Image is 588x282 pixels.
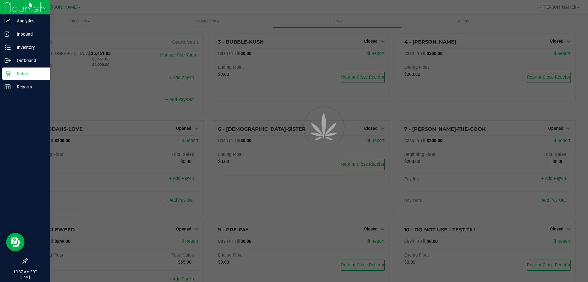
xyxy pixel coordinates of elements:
[5,71,11,77] inline-svg: Retail
[11,17,47,25] p: Analytics
[3,269,47,275] p: 10:37 AM EDT
[11,83,47,91] p: Reports
[11,57,47,64] p: Outbound
[5,31,11,37] inline-svg: Inbound
[3,275,47,279] p: [DATE]
[5,18,11,24] inline-svg: Analytics
[11,30,47,38] p: Inbound
[6,233,24,251] iframe: Resource center
[5,44,11,50] inline-svg: Inventory
[11,70,47,77] p: Retail
[5,84,11,90] inline-svg: Reports
[11,44,47,51] p: Inventory
[5,57,11,64] inline-svg: Outbound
